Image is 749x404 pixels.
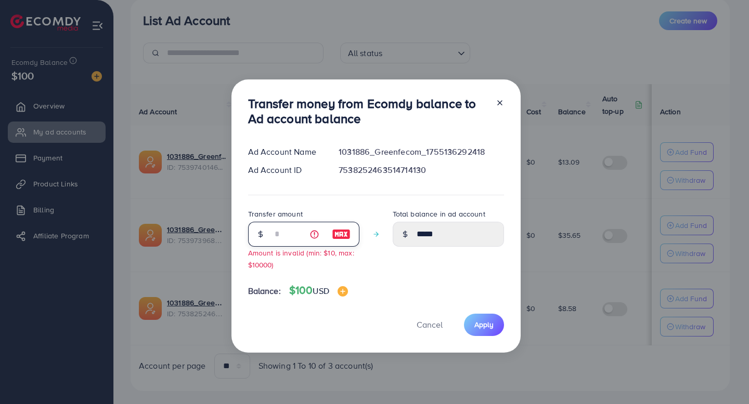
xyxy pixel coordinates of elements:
label: Transfer amount [248,209,303,219]
div: Ad Account ID [240,164,331,176]
label: Total balance in ad account [393,209,485,219]
button: Apply [464,314,504,336]
div: 7538252463514714130 [330,164,512,176]
h3: Transfer money from Ecomdy balance to Ad account balance [248,96,487,126]
img: image [332,228,351,240]
h4: $100 [289,284,348,297]
button: Cancel [404,314,456,336]
span: Balance: [248,285,281,297]
span: Cancel [417,319,443,330]
div: Ad Account Name [240,146,331,158]
small: Amount is invalid (min: $10, max: $10000) [248,248,354,270]
img: image [338,286,348,297]
span: Apply [474,319,494,330]
span: USD [313,285,329,297]
iframe: Chat [705,357,741,396]
div: 1031886_Greenfecom_1755136292418 [330,146,512,158]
